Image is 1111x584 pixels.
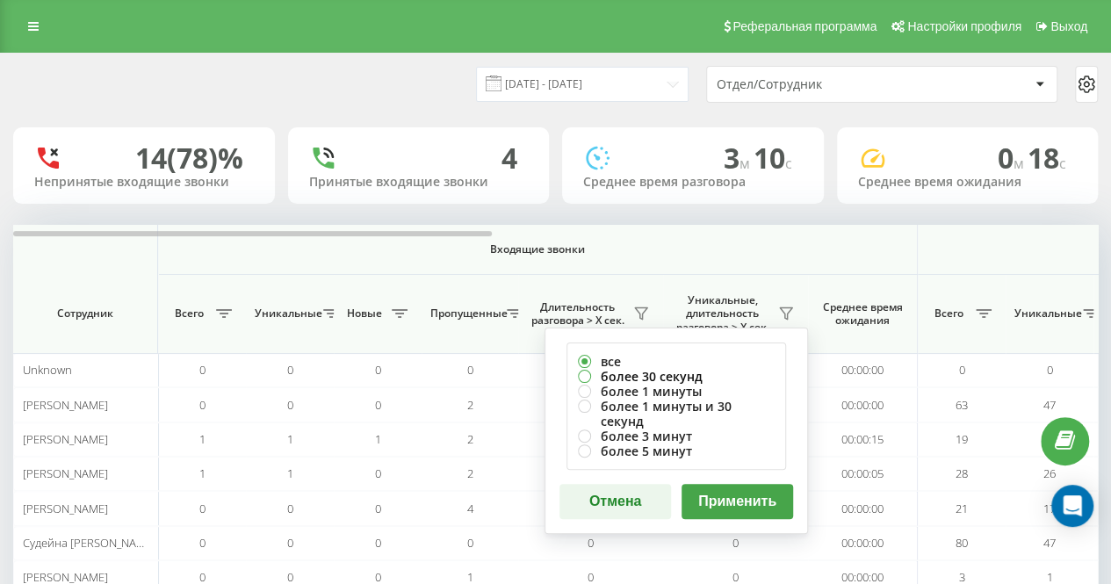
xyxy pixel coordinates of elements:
[23,501,108,516] span: [PERSON_NAME]
[135,141,243,175] div: 14 (78)%
[578,399,775,429] label: более 1 минуты и 30 секунд
[199,535,206,551] span: 0
[754,139,792,177] span: 10
[672,293,773,335] span: Уникальные, длительность разговора > Х сек.
[578,354,775,369] label: все
[956,397,968,413] span: 63
[808,526,918,560] td: 00:00:00
[34,175,254,190] div: Непринятые входящие звонки
[199,431,206,447] span: 1
[732,535,739,551] span: 0
[739,154,754,173] span: м
[1047,362,1053,378] span: 0
[23,397,108,413] span: [PERSON_NAME]
[578,384,775,399] label: более 1 минуты
[1028,139,1066,177] span: 18
[287,431,293,447] span: 1
[287,501,293,516] span: 0
[1043,535,1056,551] span: 47
[199,397,206,413] span: 0
[527,300,628,328] span: Длительность разговора > Х сек.
[167,306,211,321] span: Всего
[559,484,671,519] button: Отмена
[1059,154,1066,173] span: c
[375,465,381,481] span: 0
[998,139,1028,177] span: 0
[1014,154,1028,173] span: м
[467,501,473,516] span: 4
[467,535,473,551] span: 0
[467,465,473,481] span: 2
[467,362,473,378] span: 0
[23,535,155,551] span: Судейна [PERSON_NAME]
[23,362,72,378] span: Unknown
[467,397,473,413] span: 2
[287,535,293,551] span: 0
[959,362,965,378] span: 0
[287,465,293,481] span: 1
[23,431,108,447] span: [PERSON_NAME]
[808,457,918,491] td: 00:00:05
[1014,306,1078,321] span: Уникальные
[1043,397,1056,413] span: 47
[821,300,904,328] span: Среднее время ожидания
[724,139,754,177] span: 3
[1051,485,1093,527] div: Open Intercom Messenger
[501,141,517,175] div: 4
[343,306,386,321] span: Новые
[588,535,594,551] span: 0
[956,431,968,447] span: 19
[808,353,918,387] td: 00:00:00
[956,535,968,551] span: 80
[375,431,381,447] span: 1
[956,501,968,516] span: 21
[785,154,792,173] span: c
[199,501,206,516] span: 0
[732,19,877,33] span: Реферальная программа
[23,465,108,481] span: [PERSON_NAME]
[375,535,381,551] span: 0
[578,369,775,384] label: более 30 секунд
[717,77,927,92] div: Отдел/Сотрудник
[204,242,871,256] span: Входящие звонки
[808,491,918,525] td: 00:00:00
[927,306,970,321] span: Всего
[1043,465,1056,481] span: 26
[956,465,968,481] span: 28
[583,175,803,190] div: Среднее время разговора
[375,362,381,378] span: 0
[28,306,142,321] span: Сотрудник
[375,397,381,413] span: 0
[808,422,918,457] td: 00:00:15
[1043,501,1056,516] span: 17
[309,175,529,190] div: Принятые входящие звонки
[907,19,1021,33] span: Настройки профиля
[375,501,381,516] span: 0
[858,175,1078,190] div: Среднее время ожидания
[808,387,918,422] td: 00:00:00
[287,397,293,413] span: 0
[1050,19,1087,33] span: Выход
[682,484,793,519] button: Применить
[578,429,775,443] label: более 3 минут
[287,362,293,378] span: 0
[199,465,206,481] span: 1
[199,362,206,378] span: 0
[578,443,775,458] label: более 5 минут
[430,306,501,321] span: Пропущенные
[467,431,473,447] span: 2
[255,306,318,321] span: Уникальные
